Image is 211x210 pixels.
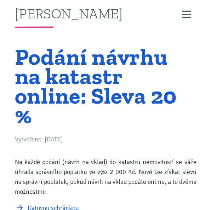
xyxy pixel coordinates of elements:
button: Zobrazit menu [177,8,196,21]
h1: Podání návrhu na katastr online: Sleva 20 % [15,47,196,125]
div: Vytvořeno: [DATE] [15,134,196,147]
p: Na každé podání (návrh na vklad) do katastru nemovitostí se váže úhrada správního poplatku ve výš... [15,157,196,197]
a: [PERSON_NAME] [15,6,122,20]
